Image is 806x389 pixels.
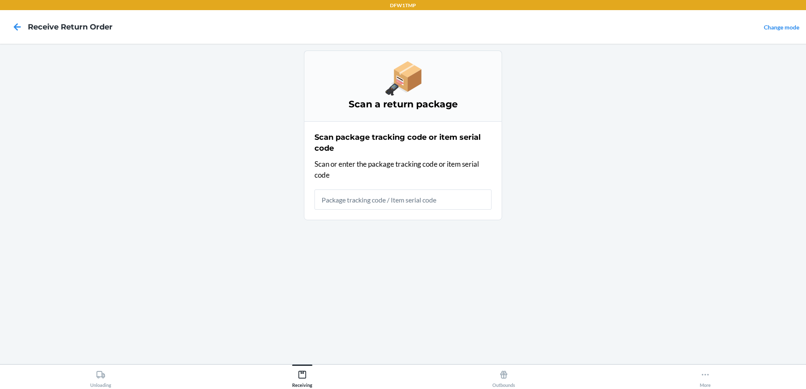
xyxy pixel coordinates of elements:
h4: Receive Return Order [28,21,113,32]
button: Outbounds [403,365,604,388]
p: DFW1TMP [390,2,416,9]
div: Receiving [292,367,312,388]
div: Outbounds [492,367,515,388]
div: More [700,367,711,388]
button: More [604,365,806,388]
h3: Scan a return package [314,98,492,111]
button: Receiving [201,365,403,388]
div: Unloading [90,367,111,388]
input: Package tracking code / Item serial code [314,189,492,210]
h2: Scan package tracking code or item serial code [314,132,492,154]
p: Scan or enter the package tracking code or item serial code [314,159,492,180]
a: Change mode [764,24,799,31]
